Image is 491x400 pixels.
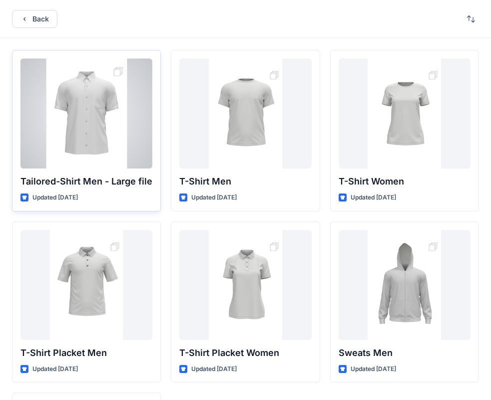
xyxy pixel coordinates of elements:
[191,364,237,374] p: Updated [DATE]
[339,346,471,360] p: Sweats Men
[20,174,152,188] p: Tailored-Shirt Men - Large file
[179,346,311,360] p: T-Shirt Placket Women
[179,58,311,168] a: T-Shirt Men
[12,10,57,28] button: Back
[179,230,311,340] a: T-Shirt Placket Women
[191,192,237,203] p: Updated [DATE]
[20,58,152,168] a: Tailored-Shirt Men - Large file
[339,58,471,168] a: T-Shirt Women
[32,364,78,374] p: Updated [DATE]
[351,192,396,203] p: Updated [DATE]
[32,192,78,203] p: Updated [DATE]
[339,230,471,340] a: Sweats Men
[351,364,396,374] p: Updated [DATE]
[20,230,152,340] a: T-Shirt Placket Men
[339,174,471,188] p: T-Shirt Women
[20,346,152,360] p: T-Shirt Placket Men
[179,174,311,188] p: T-Shirt Men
